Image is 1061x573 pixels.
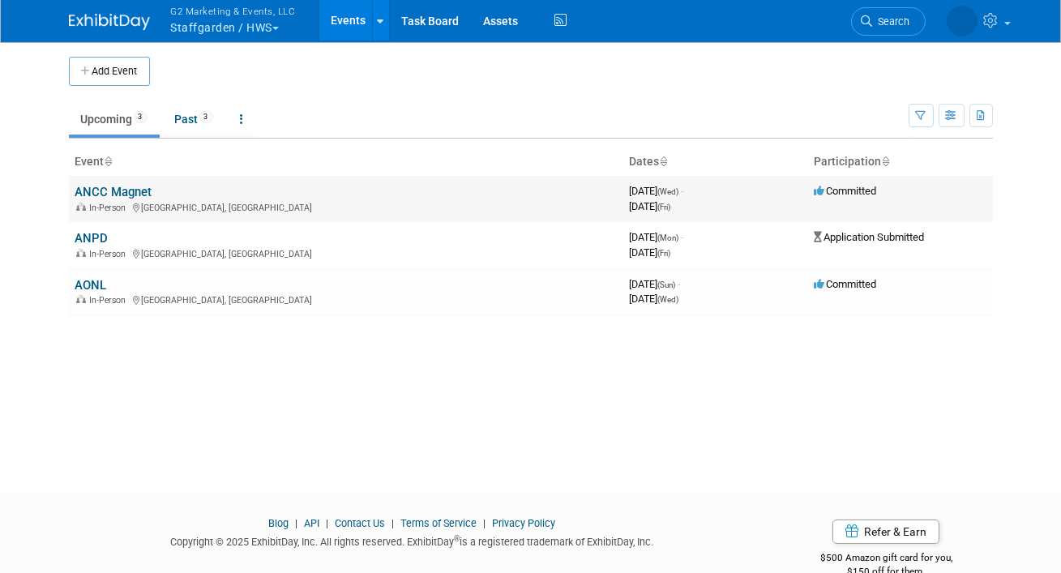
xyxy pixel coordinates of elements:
[454,534,460,543] sup: ®
[171,2,296,19] span: G2 Marketing & Events, LLC
[492,517,555,529] a: Privacy Policy
[75,185,152,199] a: ANCC Magnet
[630,278,681,290] span: [DATE]
[90,295,131,306] span: In-Person
[75,200,617,213] div: [GEOGRAPHIC_DATA], [GEOGRAPHIC_DATA]
[630,246,671,259] span: [DATE]
[400,517,477,529] a: Terms of Service
[199,111,213,123] span: 3
[658,203,671,212] span: (Fri)
[76,295,86,303] img: In-Person Event
[90,203,131,213] span: In-Person
[832,520,939,544] a: Refer & Earn
[75,278,107,293] a: AONL
[291,517,302,529] span: |
[268,517,289,529] a: Blog
[75,293,617,306] div: [GEOGRAPHIC_DATA], [GEOGRAPHIC_DATA]
[105,155,113,168] a: Sort by Event Name
[479,517,490,529] span: |
[134,111,148,123] span: 3
[815,185,877,197] span: Committed
[322,517,332,529] span: |
[69,104,160,135] a: Upcoming3
[387,517,398,529] span: |
[75,231,109,246] a: ANPD
[882,155,890,168] a: Sort by Participation Type
[76,249,86,257] img: In-Person Event
[630,231,684,243] span: [DATE]
[658,233,679,242] span: (Mon)
[658,280,676,289] span: (Sun)
[630,293,679,305] span: [DATE]
[69,531,756,549] div: Copyright © 2025 ExhibitDay, Inc. All rights reserved. ExhibitDay is a registered trademark of Ex...
[682,231,684,243] span: -
[75,246,617,259] div: [GEOGRAPHIC_DATA], [GEOGRAPHIC_DATA]
[304,517,319,529] a: API
[69,148,623,176] th: Event
[815,231,925,243] span: Application Submitted
[90,249,131,259] span: In-Person
[808,148,993,176] th: Participation
[815,278,877,290] span: Committed
[678,278,681,290] span: -
[682,185,684,197] span: -
[660,155,668,168] a: Sort by Start Date
[873,15,910,28] span: Search
[658,249,671,258] span: (Fri)
[623,148,808,176] th: Dates
[69,14,150,30] img: ExhibitDay
[630,200,671,212] span: [DATE]
[851,7,926,36] a: Search
[947,6,978,36] img: Nora McQuillan
[163,104,225,135] a: Past3
[658,187,679,196] span: (Wed)
[658,295,679,304] span: (Wed)
[76,203,86,211] img: In-Person Event
[630,185,684,197] span: [DATE]
[335,517,385,529] a: Contact Us
[69,57,150,86] button: Add Event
